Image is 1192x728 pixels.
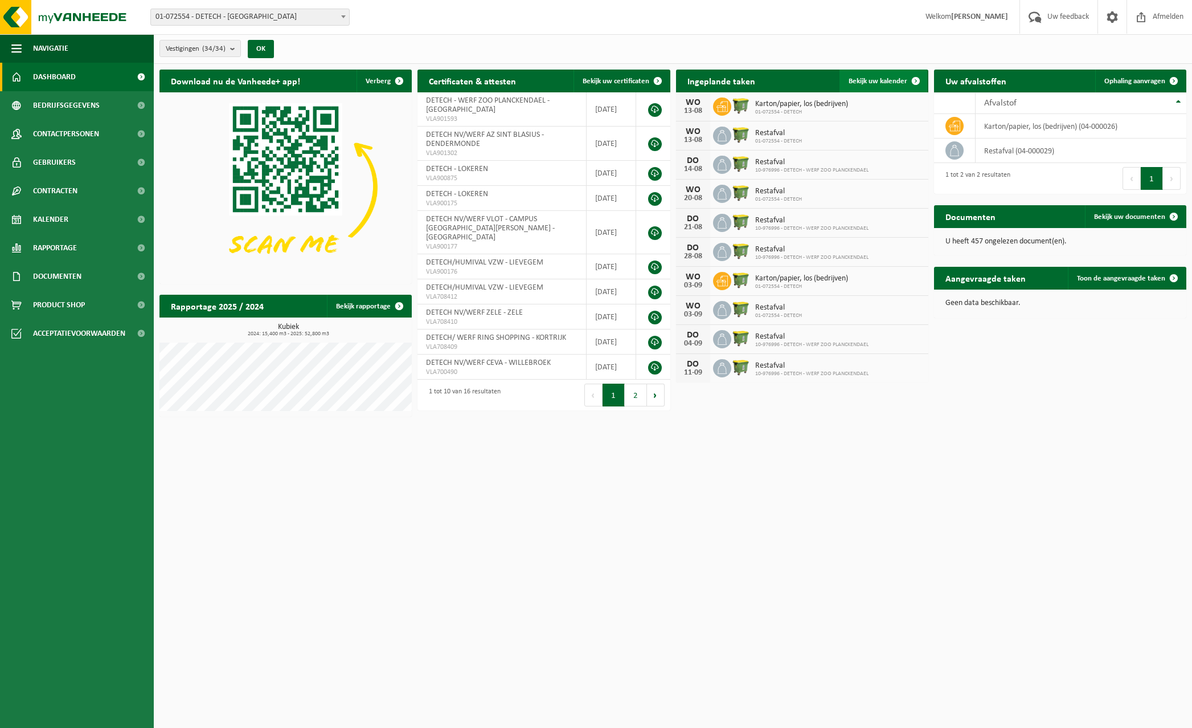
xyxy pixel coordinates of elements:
[984,99,1017,108] span: Afvalstof
[647,384,665,406] button: Next
[849,78,907,85] span: Bekijk uw kalender
[945,238,1175,246] p: U heeft 457 ongelezen document(en).
[945,299,1175,307] p: Geen data beschikbaar.
[583,78,649,85] span: Bekijk uw certificaten
[159,40,241,57] button: Vestigingen(34/34)
[1104,78,1165,85] span: Ophaling aanvragen
[1163,167,1181,190] button: Next
[682,273,704,282] div: WO
[676,70,767,92] h2: Ingeplande taken
[755,312,802,319] span: 01-072554 - DETECH
[202,45,226,52] count: (34/34)
[151,9,349,25] span: 01-072554 - DETECH - LOKEREN
[682,214,704,223] div: DO
[33,34,68,63] span: Navigatie
[426,190,488,198] span: DETECH - LOKEREN
[426,283,543,292] span: DETECH/HUMIVAL VZW - LIEVEGEM
[755,341,869,348] span: 10-976996 - DETECH - WERF ZOO PLANCKENDAEL
[839,70,927,92] a: Bekijk uw kalender
[366,78,391,85] span: Verberg
[587,186,636,211] td: [DATE]
[426,199,577,208] span: VLA900175
[731,183,751,202] img: WB-1100-HPE-GN-50
[587,254,636,279] td: [DATE]
[682,127,704,136] div: WO
[682,185,704,194] div: WO
[587,161,636,186] td: [DATE]
[587,330,636,355] td: [DATE]
[731,299,751,319] img: WB-1100-HPE-GN-50
[426,131,544,148] span: DETECH NV/WERF AZ SINT BLASIUS - DENDERMONDE
[426,165,488,173] span: DETECH - LOKEREN
[951,13,1008,21] strong: [PERSON_NAME]
[755,245,869,254] span: Restafval
[587,211,636,254] td: [DATE]
[426,318,577,327] span: VLA708410
[755,138,802,145] span: 01-072554 - DETECH
[426,267,577,276] span: VLA900176
[1077,275,1165,282] span: Toon de aangevraagde taken
[426,115,577,124] span: VLA901593
[755,216,869,225] span: Restafval
[625,384,647,406] button: 2
[33,120,99,148] span: Contactpersonen
[33,291,85,319] span: Product Shop
[587,355,636,380] td: [DATE]
[755,109,848,116] span: 01-072554 - DETECH
[682,369,704,377] div: 11-09
[755,332,869,341] span: Restafval
[731,125,751,144] img: WB-1100-HPE-GN-50
[1123,167,1141,190] button: Previous
[426,149,577,158] span: VLA901302
[682,223,704,231] div: 21-08
[682,311,704,319] div: 03-09
[1141,167,1163,190] button: 1
[426,359,551,367] span: DETECH NV/WERF CEVA - WILLEBROEK
[755,196,802,203] span: 01-072554 - DETECH
[426,368,577,377] span: VLA700490
[755,274,848,283] span: Karton/papier, los (bedrijven)
[682,165,704,173] div: 14-08
[248,40,274,58] button: OK
[33,319,125,348] span: Acceptatievoorwaarden
[426,292,577,302] span: VLA708412
[731,154,751,173] img: WB-1100-HPE-GN-51
[587,279,636,304] td: [DATE]
[934,70,1018,92] h2: Uw afvalstoffen
[1095,70,1185,92] a: Ophaling aanvragen
[426,258,543,267] span: DETECH/HUMIVAL VZW - LIEVEGEM
[755,187,802,196] span: Restafval
[327,295,411,318] a: Bekijk rapportage
[731,212,751,231] img: WB-1100-HPE-GN-51
[33,63,76,91] span: Dashboard
[165,323,412,337] h3: Kubiek
[587,92,636,127] td: [DATE]
[1094,213,1165,221] span: Bekijk uw documenten
[159,92,412,282] img: Download de VHEPlus App
[755,371,869,377] span: 10-976996 - DETECH - WERF ZOO PLANCKENDAEL
[33,262,81,291] span: Documenten
[731,96,751,115] img: WB-1100-HPE-GN-50
[603,384,625,406] button: 1
[584,384,603,406] button: Previous
[150,9,350,26] span: 01-072554 - DETECH - LOKEREN
[33,91,100,120] span: Bedrijfsgegevens
[33,205,68,234] span: Kalender
[1085,205,1185,228] a: Bekijk uw documenten
[755,254,869,261] span: 10-976996 - DETECH - WERF ZOO PLANCKENDAEL
[976,114,1186,139] td: karton/papier, los (bedrijven) (04-000026)
[33,234,77,262] span: Rapportage
[33,177,77,205] span: Contracten
[682,194,704,202] div: 20-08
[755,158,869,167] span: Restafval
[417,70,527,92] h2: Certificaten & attesten
[731,241,751,261] img: WB-1100-HPE-GN-51
[682,282,704,290] div: 03-09
[682,98,704,107] div: WO
[159,70,312,92] h2: Download nu de Vanheede+ app!
[976,139,1186,163] td: restafval (04-000029)
[426,334,566,342] span: DETECH/ WERF RING SHOPPING - KORTRIJK
[682,156,704,165] div: DO
[574,70,669,92] a: Bekijk uw certificaten
[682,253,704,261] div: 28-08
